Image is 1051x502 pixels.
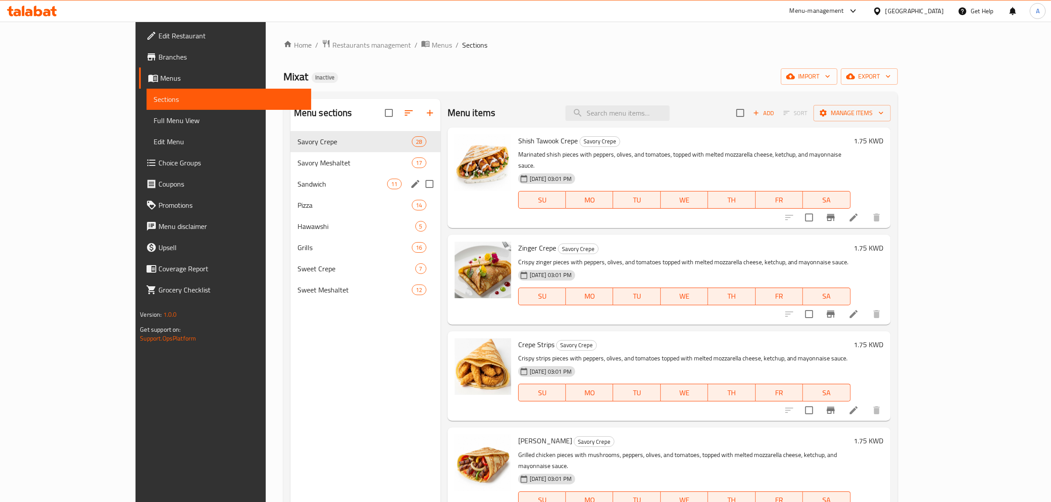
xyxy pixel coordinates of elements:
span: WE [664,386,704,399]
span: TH [712,290,752,303]
span: 5 [416,222,426,231]
a: Menus [139,67,311,89]
span: 28 [412,138,426,146]
a: Menus [421,39,452,51]
span: Restaurants management [332,40,411,50]
span: Menus [160,73,304,83]
button: Branch-specific-item [820,303,841,325]
nav: Menu sections [290,127,441,304]
span: Edit Restaurant [158,30,304,41]
span: Upsell [158,242,304,253]
span: SA [806,194,847,206]
span: Savory Crepe [298,136,412,147]
a: Branches [139,46,311,67]
div: Hawawshi [298,221,415,232]
h2: Menu items [448,106,496,120]
div: items [412,242,426,253]
a: Menu disclaimer [139,216,311,237]
div: Pizza14 [290,195,441,216]
span: Crepe Strips [518,338,554,351]
span: Sweet Meshaltet [298,285,412,295]
span: Savory Meshaltet [298,157,412,168]
span: [DATE] 03:01 PM [526,475,575,483]
div: items [412,285,426,295]
span: 11 [388,180,401,188]
span: SU [522,386,562,399]
span: Savory Crepe [580,136,620,146]
span: Get support on: [140,324,181,335]
button: Manage items [814,105,891,121]
a: Sections [147,89,311,110]
span: WE [664,290,704,303]
button: FR [756,384,803,401]
button: SU [518,191,566,209]
span: Coverage Report [158,263,304,274]
span: [DATE] 03:01 PM [526,271,575,279]
button: Add [750,106,778,120]
div: Grills [298,242,412,253]
button: delete [866,400,887,421]
span: Menus [432,40,452,50]
span: Select all sections [380,104,398,122]
span: Inactive [312,74,338,81]
a: Choice Groups [139,152,311,173]
span: Select section [731,104,750,122]
button: edit [409,177,422,191]
button: TH [708,384,755,401]
span: Sweet Crepe [298,263,415,274]
span: Add [752,108,776,118]
span: Pizza [298,200,412,210]
span: Select section first [778,106,814,120]
a: Full Menu View [147,110,311,131]
h2: Menu sections [294,106,352,120]
li: / [414,40,418,50]
div: Sweet Meshaltet12 [290,279,441,300]
span: [DATE] 03:01 PM [526,175,575,183]
span: Savory Crepe [558,244,598,254]
button: MO [566,191,613,209]
span: 1.0.0 [163,309,177,320]
span: Branches [158,52,304,62]
div: Savory Crepe [556,340,597,351]
span: Sort sections [398,102,419,124]
p: Crispy strips pieces with peppers, olives, and tomatoes topped with melted mozzarella cheese, ket... [518,353,851,364]
span: MO [569,290,610,303]
div: Hawawshi5 [290,216,441,237]
span: FR [759,194,799,206]
li: / [315,40,318,50]
span: export [848,71,891,82]
button: MO [566,288,613,305]
div: Savory Crepe28 [290,131,441,152]
img: Fajita Crepe [455,435,511,491]
span: MO [569,386,610,399]
button: Branch-specific-item [820,400,841,421]
span: 14 [412,201,426,210]
h6: 1.75 KWD [854,435,884,447]
span: [PERSON_NAME] [518,434,572,447]
span: SA [806,386,847,399]
a: Edit Restaurant [139,25,311,46]
button: WE [661,384,708,401]
div: Savory Crepe [574,436,614,447]
img: Crepe Strips [455,338,511,395]
button: FR [756,191,803,209]
button: TU [613,384,660,401]
p: Marinated shish pieces with peppers, olives, and tomatoes, topped with melted mozzarella cheese, ... [518,149,851,171]
a: Coverage Report [139,258,311,279]
span: 16 [412,244,426,252]
span: Grocery Checklist [158,285,304,295]
button: FR [756,288,803,305]
button: export [841,68,898,85]
button: SU [518,288,566,305]
span: TU [617,290,657,303]
span: Zinger Crepe [518,241,556,255]
span: SU [522,290,562,303]
span: Sandwich [298,179,388,189]
button: SA [803,384,850,401]
button: MO [566,384,613,401]
div: items [415,221,426,232]
button: delete [866,303,887,325]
